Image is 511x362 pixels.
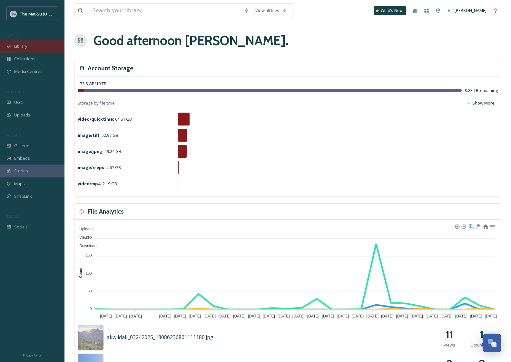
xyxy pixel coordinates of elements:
[159,314,172,318] tspan: [DATE]
[480,327,484,342] h2: 1
[337,314,349,318] tspan: [DATE]
[426,314,438,318] tspan: [DATE]
[86,236,92,239] tspan: 200
[14,224,28,230] span: Socials
[455,314,467,318] tspan: [DATE]
[14,168,28,174] span: Stories
[88,207,124,216] h3: File Analytics
[6,214,19,219] span: SOCIALS
[446,327,453,342] h2: 11
[78,181,102,186] strong: video/mp4 :
[88,64,133,73] h3: Account Storage
[78,148,103,154] strong: image/jpeg :
[78,116,114,122] strong: video/quicktime :
[78,165,121,170] span: 4.67 GB
[189,314,201,318] tspan: [DATE]
[411,314,423,318] tspan: [DATE]
[396,314,408,318] tspan: [DATE]
[476,224,479,228] div: Panning
[78,148,121,154] span: 49.24 GB
[483,334,501,352] button: Open Chat
[78,116,132,122] span: 64.61 GB
[10,11,17,17] img: Social_thumbnail.png
[20,11,65,17] span: The Mat-Su [US_STATE]
[14,43,27,49] span: Library
[6,133,21,137] span: WIDGETS
[86,253,92,257] tspan: 150
[248,314,260,318] tspan: [DATE]
[23,351,42,359] a: Privacy Policy
[14,155,30,161] span: Embeds
[79,267,83,278] text: Count
[381,314,393,318] tspan: [DATE]
[14,56,35,62] span: Collections
[470,314,482,318] tspan: [DATE]
[485,314,497,318] tspan: [DATE]
[129,314,142,318] tspan: [DATE]
[78,81,106,86] span: 173.8 GB / 10 TB
[252,4,290,17] a: View all files
[307,314,319,318] tspan: [DATE]
[74,227,93,231] span: Uploads
[174,314,186,318] tspan: [DATE]
[455,7,486,13] span: [PERSON_NAME]
[292,314,305,318] tspan: [DATE]
[468,223,474,229] div: Selection Zoom
[78,181,117,186] span: 2.19 GB
[14,193,32,199] span: SnapLink
[107,334,213,341] span: akwildak_03242025_18086236861111180.jpg
[233,314,245,318] tspan: [DATE]
[218,314,231,318] tspan: [DATE]
[6,89,20,94] span: COLLECT
[464,97,498,109] button: Show More
[74,235,90,240] span: Views
[483,223,488,229] div: Reset Zoom
[74,244,98,248] span: Downloads
[14,181,25,187] span: Maps
[322,314,334,318] tspan: [DATE]
[6,33,18,38] span: MEDIA
[23,353,42,357] span: Privacy Policy
[14,68,43,75] span: Media Centres
[86,271,92,275] tspan: 100
[263,314,275,318] tspan: [DATE]
[489,223,495,229] div: Menu
[461,224,466,228] div: Zoom Out
[78,100,115,106] span: Storage by file type
[78,325,103,350] img: a21b1bab-7992-4e39-8b50-a97a2e112f1b.jpg
[115,314,127,318] tspan: [DATE]
[14,112,30,118] span: Uploads
[93,31,289,50] h1: Good afternoon [PERSON_NAME] .
[89,4,241,18] input: Search your library
[444,342,455,348] span: Views
[100,314,112,318] tspan: [DATE]
[455,224,459,228] div: Zoom In
[278,314,290,318] tspan: [DATE]
[90,307,92,311] tspan: 0
[351,314,364,318] tspan: [DATE]
[465,87,498,94] span: 9.83 TB remaining
[88,289,92,293] tspan: 50
[14,143,32,149] span: Galleries
[78,132,118,138] span: 52.97 GB
[203,314,216,318] tspan: [DATE]
[78,132,101,138] strong: image/tiff :
[374,6,406,15] a: What's New
[14,99,23,106] span: UGC
[78,165,105,170] strong: image/x-eps :
[440,314,453,318] tspan: [DATE]
[471,342,493,348] span: Downloads
[366,314,378,318] tspan: [DATE]
[444,4,490,17] a: [PERSON_NAME]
